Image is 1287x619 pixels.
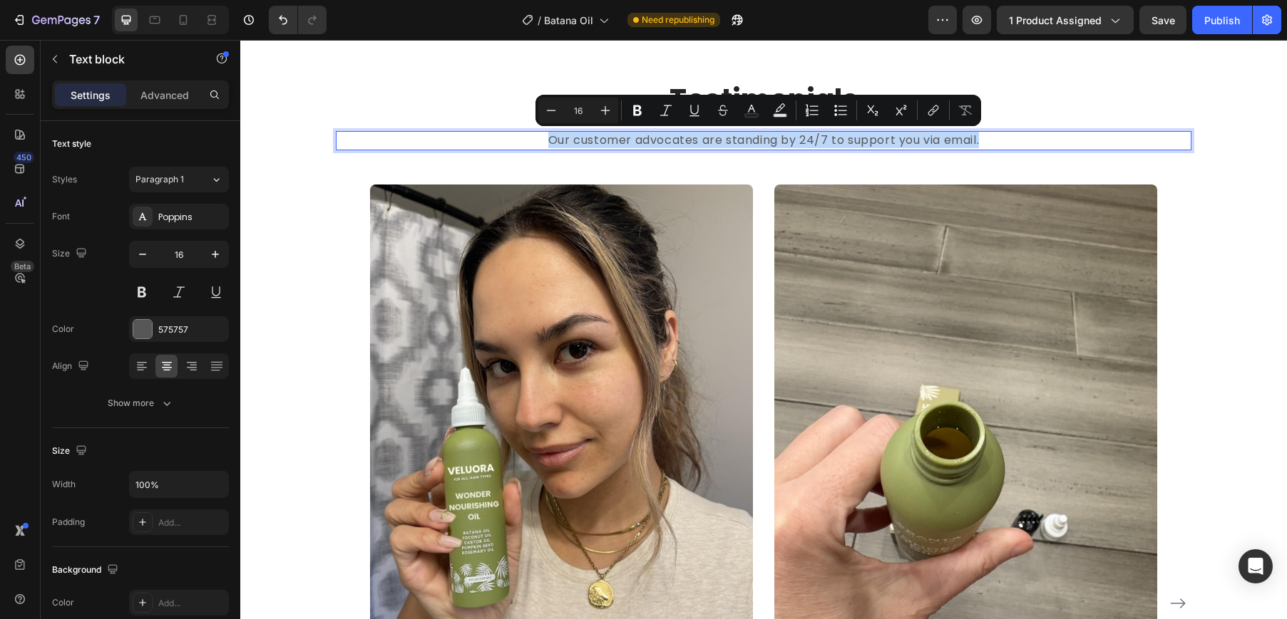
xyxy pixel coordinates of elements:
div: 575757 [158,323,225,336]
div: Open Intercom Messenger [1239,549,1273,583]
div: Padding [52,516,85,529]
div: Show more [108,396,174,410]
button: 7 [6,6,106,34]
p: Settings [71,88,111,103]
div: 450 [14,152,34,163]
div: Background [52,561,121,580]
div: Publish [1204,13,1240,28]
div: Color [52,596,74,609]
p: 7 [93,11,100,28]
div: Undo/Redo [269,6,327,34]
button: Save [1139,6,1186,34]
div: Width [52,478,76,491]
div: Size [52,442,90,461]
input: Auto [130,472,228,497]
div: Size [52,244,90,264]
div: Align [52,357,92,376]
p: Text block [69,51,190,68]
button: Show more [52,390,229,416]
button: 1 product assigned [997,6,1134,34]
div: Font [52,210,70,223]
div: Editor contextual toolbar [535,95,981,126]
span: / [538,13,541,28]
p: Advanced [140,88,189,103]
button: Carousel Next Arrow [926,552,949,575]
span: 1 product assigned [1009,13,1102,28]
span: Batana Oil [544,13,593,28]
span: Save [1152,14,1175,26]
button: Paragraph 1 [129,167,229,192]
iframe: Design area [240,40,1287,619]
span: Need republishing [642,14,714,26]
div: Text style [52,137,91,150]
div: Color [52,323,74,335]
div: Poppins [158,211,225,224]
button: Publish [1192,6,1252,34]
div: Add... [158,597,225,610]
div: Beta [11,261,34,272]
div: Add... [158,516,225,529]
div: Styles [52,173,77,186]
span: Paragraph 1 [135,173,184,186]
